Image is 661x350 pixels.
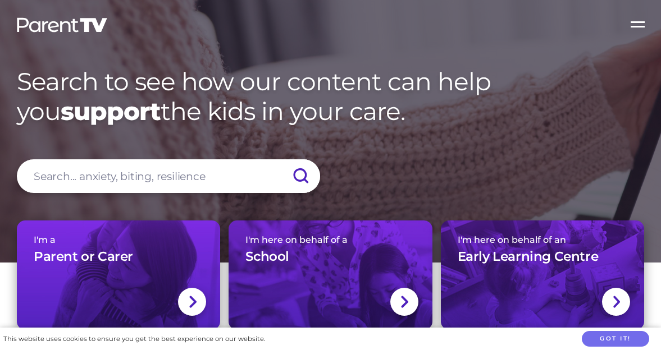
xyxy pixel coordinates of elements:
img: svg+xml;base64,PHN2ZyBlbmFibGUtYmFja2dyb3VuZD0ibmV3IDAgMCAxNC44IDI1LjciIHZpZXdCb3g9IjAgMCAxNC44ID... [612,294,621,309]
a: I'm here on behalf of anEarly Learning Centre [441,220,644,330]
h3: Parent or Carer [34,248,133,265]
span: I'm here on behalf of an [458,234,627,245]
img: svg+xml;base64,PHN2ZyBlbmFibGUtYmFja2dyb3VuZD0ibmV3IDAgMCAxNC44IDI1LjciIHZpZXdCb3g9IjAgMCAxNC44ID... [400,294,408,309]
img: svg+xml;base64,PHN2ZyBlbmFibGUtYmFja2dyb3VuZD0ibmV3IDAgMCAxNC44IDI1LjciIHZpZXdCb3g9IjAgMCAxNC44ID... [188,294,197,309]
span: I'm a [34,234,203,245]
h3: School [245,248,289,265]
h1: Search to see how our content can help you the kids in your care. [17,67,644,126]
h3: Early Learning Centre [458,248,599,265]
div: This website uses cookies to ensure you get the best experience on our website. [3,333,265,345]
input: Search... anxiety, biting, resilience [17,159,320,193]
button: Got it! [582,331,649,347]
strong: support [61,96,161,126]
span: I'm here on behalf of a [245,234,415,245]
input: Submit [281,159,320,193]
a: I'm here on behalf of aSchool [229,220,432,330]
a: I'm aParent or Carer [17,220,220,330]
img: parenttv-logo-white.4c85aaf.svg [16,17,108,33]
